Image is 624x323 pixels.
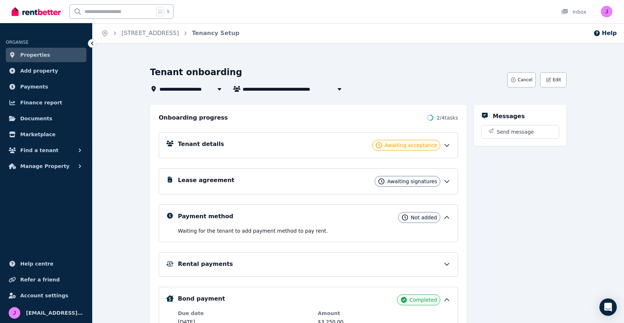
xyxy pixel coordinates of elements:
h5: Lease agreement [178,176,234,185]
span: Tenancy Setup [192,29,240,38]
span: Edit [553,77,561,83]
button: Manage Property [6,159,86,173]
span: Awaiting signatures [387,178,437,185]
h5: Messages [493,112,525,121]
div: Open Intercom Messenger [599,298,617,316]
span: Awaiting acceptance [385,142,437,149]
h1: Tenant onboarding [150,66,242,78]
img: Bond Details [166,295,174,302]
span: Help centre [20,259,54,268]
span: Not added [411,214,437,221]
a: Finance report [6,95,86,110]
a: Properties [6,48,86,62]
a: Help centre [6,257,86,271]
span: Documents [20,114,52,123]
a: Documents [6,111,86,126]
span: Send message [497,128,534,135]
h2: Onboarding progress [159,113,228,122]
span: Account settings [20,291,68,300]
img: jrkwoodley@gmail.com [9,307,20,319]
button: Find a tenant [6,143,86,158]
span: Manage Property [20,162,69,171]
span: k [167,9,170,14]
a: [STREET_ADDRESS] [121,30,179,36]
span: ORGANISE [6,40,29,45]
a: Account settings [6,288,86,303]
button: Send message [482,125,559,138]
img: jrkwoodley@gmail.com [601,6,612,17]
img: RentBetter [12,6,61,17]
p: Waiting for the tenant to add payment method to pay rent . [178,227,450,234]
button: Edit [540,72,567,87]
span: 2 / 4 tasks [437,114,458,121]
h5: Payment method [178,212,233,221]
button: Cancel [507,72,536,87]
a: Marketplace [6,127,86,142]
h5: Rental payments [178,260,233,268]
span: Marketplace [20,130,55,139]
dt: Due date [178,310,311,317]
span: Cancel [518,77,533,83]
span: Finance report [20,98,62,107]
button: Help [593,29,617,38]
dt: Amount [318,310,450,317]
span: Find a tenant [20,146,59,155]
span: Completed [410,296,437,303]
span: Refer a friend [20,275,60,284]
div: Inbox [561,8,586,16]
a: Add property [6,64,86,78]
nav: Breadcrumb [93,23,248,43]
span: [EMAIL_ADDRESS][DOMAIN_NAME] [26,309,84,317]
h5: Bond payment [178,294,225,303]
span: Add property [20,66,58,75]
img: Rental Payments [166,261,174,267]
a: Refer a friend [6,272,86,287]
span: Properties [20,51,50,59]
span: Payments [20,82,48,91]
h5: Tenant details [178,140,224,148]
a: Payments [6,79,86,94]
